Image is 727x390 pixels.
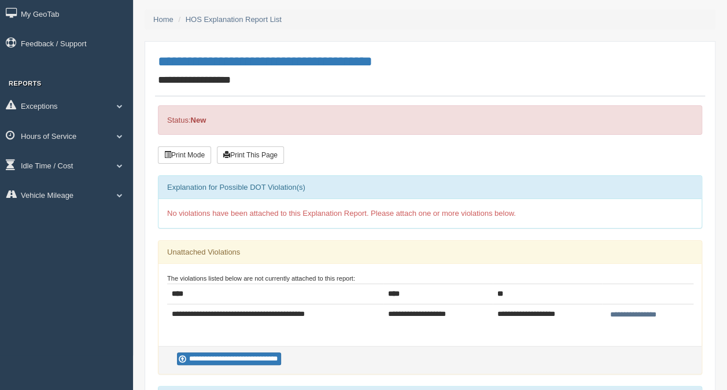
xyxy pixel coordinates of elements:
[158,105,702,135] div: Status:
[158,241,702,264] div: Unattached Violations
[153,15,174,24] a: Home
[186,15,282,24] a: HOS Explanation Report List
[158,146,211,164] button: Print Mode
[217,146,284,164] button: Print This Page
[167,275,355,282] small: The violations listed below are not currently attached to this report:
[190,116,206,124] strong: New
[158,176,702,199] div: Explanation for Possible DOT Violation(s)
[167,209,516,218] span: No violations have been attached to this Explanation Report. Please attach one or more violations...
